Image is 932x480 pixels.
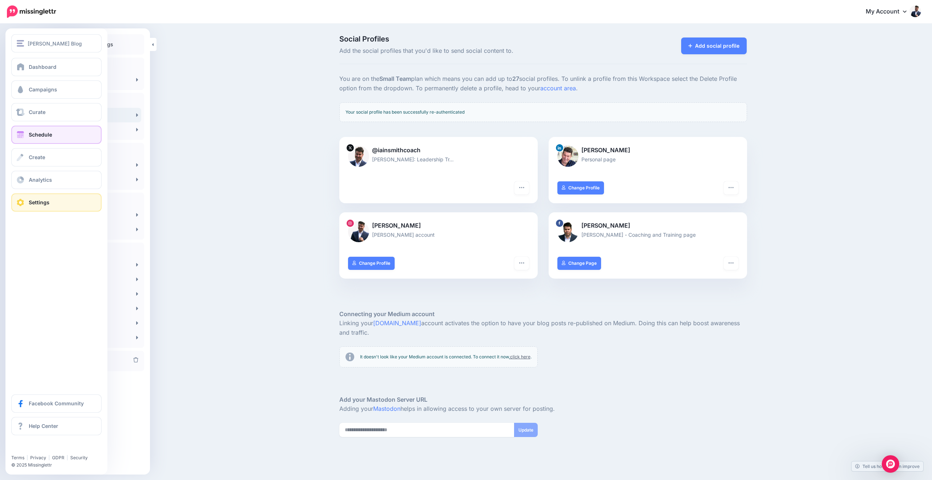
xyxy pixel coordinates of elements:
[339,102,747,122] div: Your social profile has been successfully re-authenticated
[11,417,102,435] a: Help Center
[348,146,529,155] p: @iainsmithcoach
[27,455,28,460] span: |
[348,257,395,270] a: Change Profile
[11,461,107,469] li: © 2025 Missinglettr
[52,455,64,460] a: GDPR
[11,394,102,413] a: Facebook Community
[29,177,52,183] span: Analytics
[348,146,369,167] img: 1GLzVQb8-34146.jpg
[557,221,738,231] p: [PERSON_NAME]
[339,310,747,319] h5: Connecting your Medium account
[339,404,747,414] p: Adding your helps in allowing access to your own server for posting.
[11,171,102,189] a: Analytics
[348,155,529,164] p: [PERSON_NAME]: Leadership Tr…
[339,35,608,43] span: Social Profiles
[557,146,738,155] p: [PERSON_NAME]
[11,80,102,99] a: Campaigns
[557,257,601,270] a: Change Page
[11,444,68,452] iframe: Twitter Follow Button
[67,455,68,460] span: |
[339,319,747,338] p: Linking your account activates the option to have your blog posts re-published on Medium. Doing t...
[557,146,578,167] img: 1743347864389-39301.png
[48,455,50,460] span: |
[348,221,369,242] img: 54511110_273784673554667_33125669709807616_n-bsa99682.jpg
[11,58,102,76] a: Dashboard
[11,193,102,212] a: Settings
[512,75,519,82] b: 27
[30,455,46,460] a: Privacy
[11,103,102,121] a: Curate
[557,231,738,239] p: [PERSON_NAME] - Coaching and Training page
[17,40,24,47] img: menu.png
[373,405,400,412] a: Mastodon
[348,231,529,239] p: [PERSON_NAME] account
[360,353,532,361] p: It doesn't look like your Medium account is connected. To connect it now, .
[339,46,608,56] span: Add the social profiles that you'd like to send social content to.
[557,221,578,242] img: 45748362_10156783076489834_679078662150029312_n-bsa52389.png
[557,155,738,164] p: Personal page
[11,34,102,52] button: [PERSON_NAME] Blog
[11,148,102,166] a: Create
[379,75,411,82] b: Small Team
[339,395,747,404] h5: Add your Mastodon Server URL
[28,39,82,48] span: [PERSON_NAME] Blog
[70,455,88,460] a: Security
[29,86,57,93] span: Campaigns
[557,181,604,194] a: Change Profile
[29,109,46,115] span: Curate
[852,461,923,471] a: Tell us how we can improve
[29,199,50,205] span: Settings
[29,64,56,70] span: Dashboard
[540,84,576,92] a: account area
[29,400,84,406] span: Facebook Community
[858,3,921,21] a: My Account
[11,455,24,460] a: Terms
[882,455,899,473] div: Open Intercom Messenger
[373,319,421,327] a: [DOMAIN_NAME]
[29,131,52,138] span: Schedule
[681,38,747,54] a: Add social profile
[339,74,747,93] p: You are on the plan which means you can add up to social profiles. To unlink a profile from this ...
[11,126,102,144] a: Schedule
[348,221,529,231] p: [PERSON_NAME]
[29,154,45,160] span: Create
[29,423,58,429] span: Help Center
[345,353,354,361] img: info-circle-grey.png
[7,5,56,18] img: Missinglettr
[514,423,538,437] button: Update
[510,354,530,359] a: click here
